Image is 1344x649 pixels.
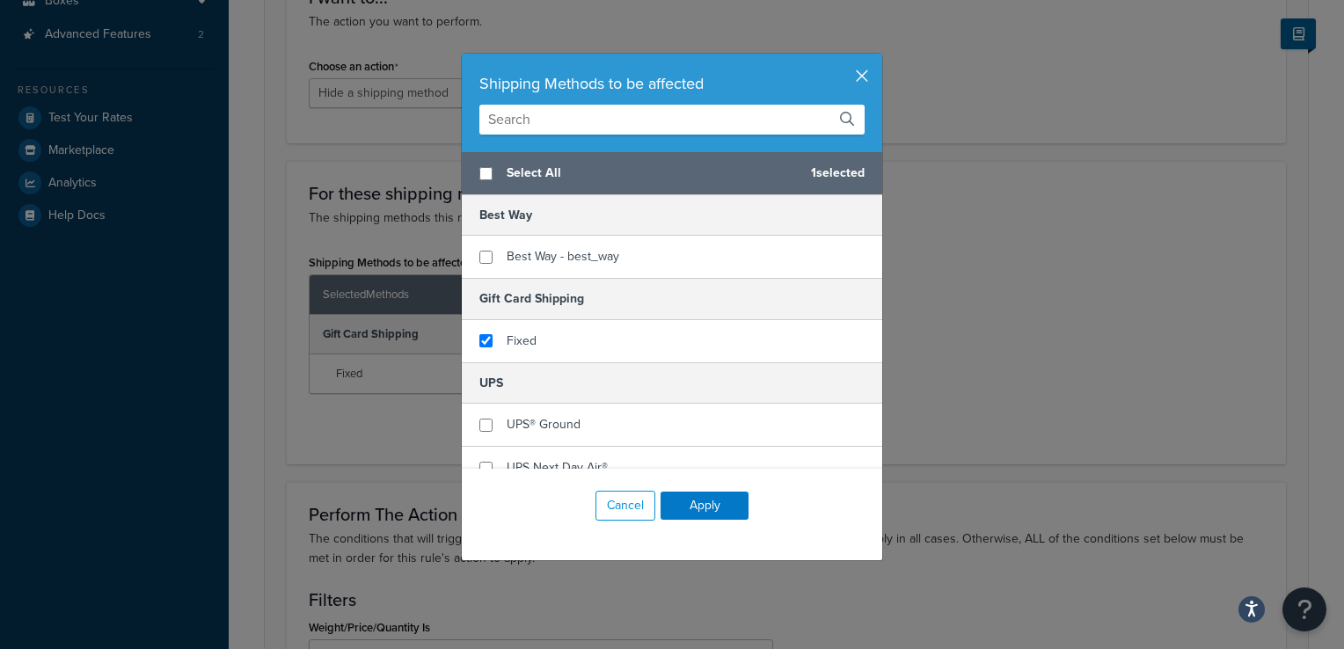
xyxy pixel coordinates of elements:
[462,152,882,195] div: 1 selected
[507,247,619,266] span: Best Way - best_way
[479,71,865,96] div: Shipping Methods to be affected
[507,161,797,186] span: Select All
[595,491,655,521] button: Cancel
[507,458,608,477] span: UPS Next Day Air®
[479,105,865,135] input: Search
[462,362,882,404] h5: UPS
[661,492,749,520] button: Apply
[507,415,581,434] span: UPS® Ground
[462,195,882,236] h5: Best Way
[507,332,537,350] span: Fixed
[462,278,882,319] h5: Gift Card Shipping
